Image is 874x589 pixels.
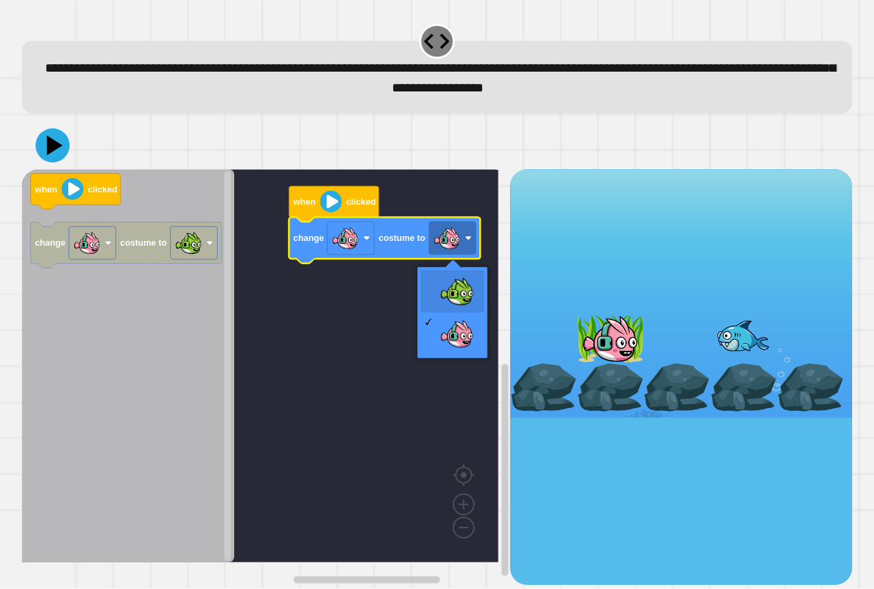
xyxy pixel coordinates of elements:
[34,184,57,195] text: when
[35,238,66,248] text: change
[22,169,510,584] div: Blockly Workspace
[120,238,167,248] text: costume to
[88,184,117,195] text: clicked
[346,197,376,207] text: clicked
[294,233,324,244] text: change
[440,274,474,308] img: GreenFish
[293,197,316,207] text: when
[379,233,425,244] text: costume to
[440,317,474,351] img: PinkFish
